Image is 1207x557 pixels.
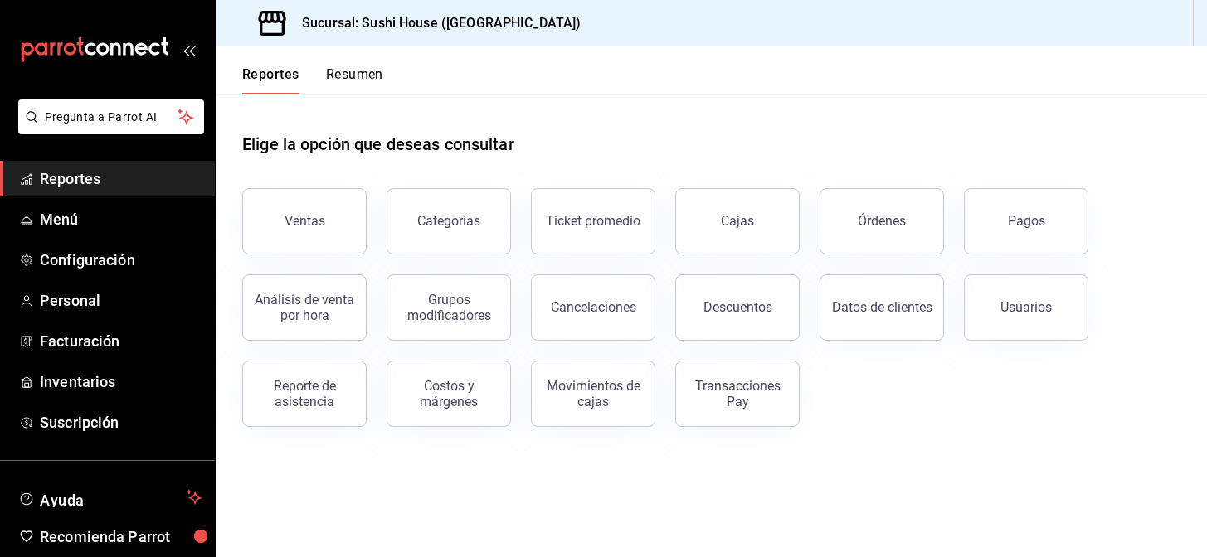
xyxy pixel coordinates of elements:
[675,274,800,341] button: Descuentos
[40,249,202,271] span: Configuración
[253,378,356,409] div: Reporte de asistencia
[387,361,511,427] button: Costos y márgenes
[387,188,511,254] button: Categorías
[18,99,204,134] button: Pregunta a Parrot AI
[820,188,944,254] button: Órdenes
[675,361,800,427] button: Transacciones Pay
[242,132,514,157] h1: Elige la opción que deseas consultar
[183,43,196,56] button: open_drawer_menu
[40,289,202,312] span: Personal
[242,274,367,341] button: Análisis de venta por hora
[832,299,932,315] div: Datos de clientes
[253,292,356,323] div: Análisis de venta por hora
[40,487,180,507] span: Ayuda
[675,188,800,254] button: Cajas
[820,274,944,341] button: Datos de clientes
[242,66,299,94] button: Reportes
[964,274,1088,341] button: Usuarios
[531,188,655,254] button: Ticket promedio
[242,188,367,254] button: Ventas
[858,213,906,229] div: Órdenes
[721,213,754,229] div: Cajas
[551,299,636,315] div: Cancelaciones
[326,66,383,94] button: Resumen
[242,361,367,427] button: Reporte de asistencia
[546,213,640,229] div: Ticket promedio
[703,299,772,315] div: Descuentos
[397,292,500,323] div: Grupos modificadores
[12,120,204,138] a: Pregunta a Parrot AI
[387,274,511,341] button: Grupos modificadores
[242,66,383,94] div: navigation tabs
[686,378,789,409] div: Transacciones Pay
[1000,299,1052,315] div: Usuarios
[531,361,655,427] button: Movimientos de cajas
[542,378,645,409] div: Movimientos de cajas
[45,109,178,126] span: Pregunta a Parrot AI
[285,213,325,229] div: Ventas
[964,188,1088,254] button: Pagos
[397,378,500,409] div: Costos y márgenes
[1008,213,1045,229] div: Pagos
[40,411,202,433] span: Suscripción
[40,167,202,190] span: Reportes
[40,371,202,393] span: Inventarios
[531,274,655,341] button: Cancelaciones
[417,213,480,229] div: Categorías
[289,13,581,33] h3: Sucursal: Sushi House ([GEOGRAPHIC_DATA])
[40,208,202,230] span: Menú
[40,526,202,548] span: Recomienda Parrot
[40,330,202,352] span: Facturación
